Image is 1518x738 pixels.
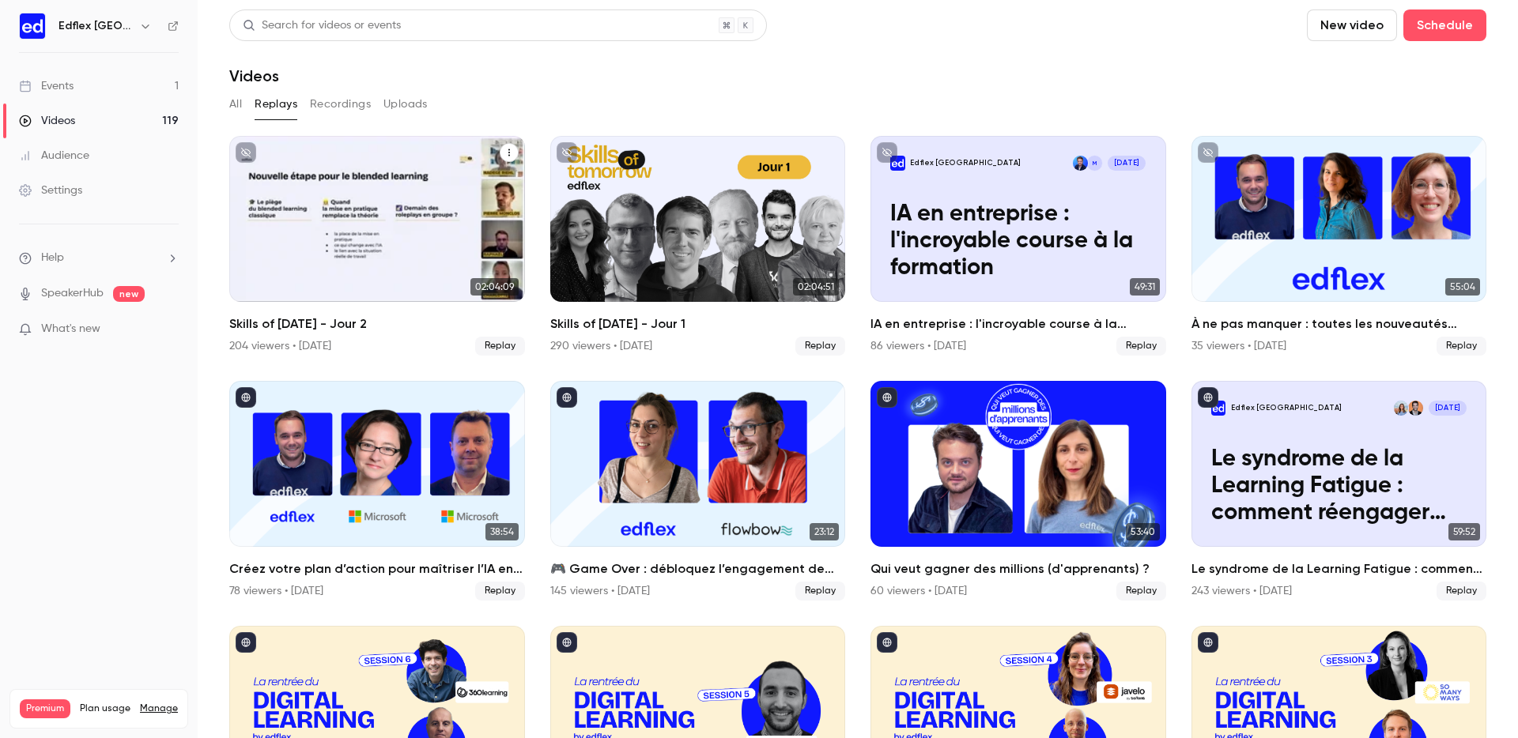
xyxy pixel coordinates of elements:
span: 23:12 [810,523,839,540]
a: 53:40Qui veut gagner des millions (d'apprenants) ?60 viewers • [DATE]Replay [870,381,1166,601]
span: 02:04:09 [470,278,519,296]
div: Settings [19,183,82,198]
button: published [557,632,577,653]
li: À ne pas manquer : toutes les nouveautés Edflex dévoilées ! [1191,136,1487,356]
section: Videos [229,9,1486,729]
button: unpublished [1198,142,1218,163]
button: Replays [255,92,297,117]
button: published [236,387,256,408]
li: Skills of Tomorrow - Jour 1 [550,136,846,356]
a: 38:54Créez votre plan d’action pour maîtriser l’IA en 90 jours78 viewers • [DATE]Replay [229,381,525,601]
h6: Edflex [GEOGRAPHIC_DATA] [59,18,133,34]
div: 60 viewers • [DATE] [870,583,967,599]
a: 02:04:09Skills of [DATE] - Jour 2204 viewers • [DATE]Replay [229,136,525,356]
h2: Skills of [DATE] - Jour 2 [229,314,525,333]
div: 204 viewers • [DATE] [229,338,331,354]
img: Clément Meslin [1073,156,1088,171]
div: Videos [19,113,75,129]
button: All [229,92,242,117]
a: IA en entreprise : l'incroyable course à la formationEdflex [GEOGRAPHIC_DATA]MClément Meslin[DATE... [870,136,1166,356]
span: [DATE] [1108,156,1146,171]
div: 290 viewers • [DATE] [550,338,652,354]
h2: À ne pas manquer : toutes les nouveautés Edflex dévoilées ! [1191,314,1487,333]
p: IA en entreprise : l'incroyable course à la formation [890,201,1146,282]
h1: Videos [229,66,279,85]
span: Replay [1116,582,1166,601]
h2: IA en entreprise : l'incroyable course à la formation [870,314,1166,333]
li: Skills of Tomorrow - Jour 2 [229,136,525,356]
h2: Skills of [DATE] - Jour 1 [550,314,846,333]
span: Premium [20,699,70,718]
div: Events [19,78,74,94]
span: 59:52 [1448,523,1480,540]
div: Audience [19,148,89,164]
span: Replay [475,337,525,356]
button: published [877,632,897,653]
span: 55:04 [1445,278,1480,296]
li: Qui veut gagner des millions (d'apprenants) ? [870,381,1166,601]
span: 02:04:51 [793,278,839,296]
button: unpublished [236,142,256,163]
span: Help [41,250,64,266]
li: 🎮 Game Over : débloquez l’engagement de vos apprenants grâce à la gamification [550,381,846,601]
img: Carole Vendé [1394,401,1409,416]
span: Replay [1437,337,1486,356]
img: Homéric de Sarthe [1408,401,1423,416]
button: Uploads [383,92,428,117]
span: new [113,286,145,302]
a: 55:04À ne pas manquer : toutes les nouveautés Edflex dévoilées !35 viewers • [DATE]Replay [1191,136,1487,356]
span: Replay [1116,337,1166,356]
img: IA en entreprise : l'incroyable course à la formation [890,156,905,171]
div: 86 viewers • [DATE] [870,338,966,354]
span: Replay [475,582,525,601]
p: Le syndrome de la Learning Fatigue : comment réengager vos équipes [1211,446,1467,527]
a: 23:12🎮 Game Over : débloquez l’engagement de vos apprenants grâce à la gamification145 viewers • ... [550,381,846,601]
button: published [1198,632,1218,653]
span: Replay [795,582,845,601]
li: Le syndrome de la Learning Fatigue : comment réengager vos équipes [1191,381,1487,601]
iframe: Noticeable Trigger [160,322,179,337]
span: 49:31 [1130,278,1160,296]
li: IA en entreprise : l'incroyable course à la formation [870,136,1166,356]
span: Replay [1437,582,1486,601]
button: published [877,387,897,408]
div: 145 viewers • [DATE] [550,583,650,599]
span: 38:54 [485,523,519,540]
button: unpublished [877,142,897,163]
span: 53:40 [1126,523,1160,540]
button: Schedule [1403,9,1486,41]
span: [DATE] [1429,401,1467,416]
li: Créez votre plan d’action pour maîtriser l’IA en 90 jours [229,381,525,601]
button: Recordings [310,92,371,117]
button: published [557,387,577,408]
h2: 🎮 Game Over : débloquez l’engagement de vos apprenants grâce à la gamification [550,559,846,578]
button: published [236,632,256,653]
h2: Créez votre plan d’action pour maîtriser l’IA en 90 jours [229,559,525,578]
h2: Le syndrome de la Learning Fatigue : comment réengager vos équipes [1191,559,1487,578]
a: Le syndrome de la Learning Fatigue : comment réengager vos équipesEdflex [GEOGRAPHIC_DATA]Homéric... [1191,381,1487,601]
span: Replay [795,337,845,356]
p: Edflex [GEOGRAPHIC_DATA] [910,158,1021,168]
span: What's new [41,321,100,337]
button: New video [1307,9,1397,41]
div: Search for videos or events [243,17,401,34]
li: help-dropdown-opener [19,250,179,266]
button: unpublished [557,142,577,163]
a: Manage [140,702,178,715]
a: SpeakerHub [41,285,104,302]
span: Plan usage [80,702,130,715]
h2: Qui veut gagner des millions (d'apprenants) ? [870,559,1166,578]
div: 35 viewers • [DATE] [1191,338,1286,354]
div: M [1086,155,1103,171]
div: 78 viewers • [DATE] [229,583,323,599]
img: Le syndrome de la Learning Fatigue : comment réengager vos équipes [1211,401,1226,416]
img: Edflex France [20,13,45,39]
p: Edflex [GEOGRAPHIC_DATA] [1231,403,1342,413]
a: 02:04:51Skills of [DATE] - Jour 1290 viewers • [DATE]Replay [550,136,846,356]
div: 243 viewers • [DATE] [1191,583,1292,599]
button: published [1198,387,1218,408]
